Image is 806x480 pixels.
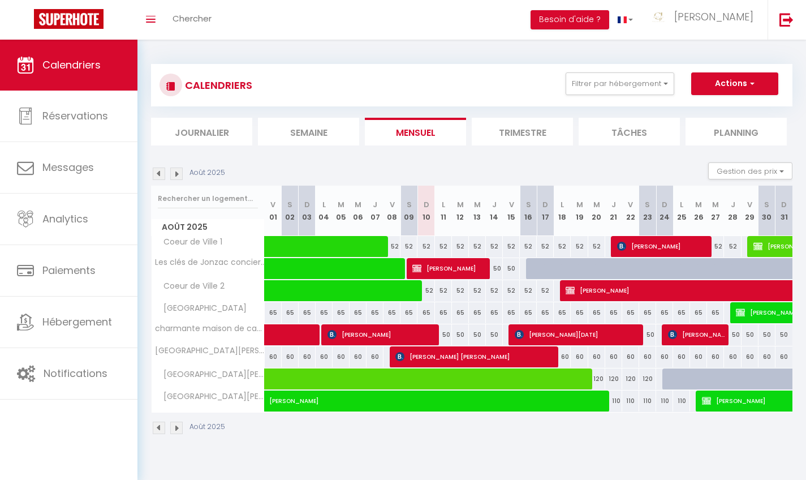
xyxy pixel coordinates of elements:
[691,72,778,95] button: Actions
[322,199,326,210] abbr: L
[579,118,680,145] li: Tâches
[611,199,616,210] abbr: J
[417,302,434,323] div: 65
[758,186,775,236] th: 30
[282,346,299,367] div: 60
[42,109,108,123] span: Réservations
[486,324,503,345] div: 50
[299,346,316,367] div: 60
[452,302,469,323] div: 65
[650,12,667,23] img: ...
[503,258,520,279] div: 50
[469,186,486,236] th: 13
[153,368,266,381] span: [GEOGRAPHIC_DATA][PERSON_NAME] Champlain
[367,346,383,367] div: 60
[758,324,775,345] div: 50
[435,186,452,236] th: 11
[452,324,469,345] div: 50
[435,324,452,345] div: 50
[486,186,503,236] th: 14
[639,324,656,345] div: 50
[588,236,605,257] div: 52
[503,302,520,323] div: 65
[42,263,96,277] span: Paiements
[452,186,469,236] th: 12
[42,315,112,329] span: Hébergement
[492,199,497,210] abbr: J
[537,186,554,236] th: 17
[316,186,333,236] th: 04
[153,236,225,248] span: Coeur de Ville 1
[605,346,622,367] div: 60
[412,258,486,279] span: [PERSON_NAME]
[189,422,225,432] p: Août 2025
[576,199,583,210] abbr: M
[537,302,554,323] div: 65
[400,302,417,323] div: 65
[520,302,537,323] div: 65
[712,199,719,210] abbr: M
[367,186,383,236] th: 07
[668,324,725,345] span: [PERSON_NAME]
[417,186,434,236] th: 10
[775,346,792,367] div: 60
[189,168,225,178] p: Août 2025
[554,302,571,323] div: 65
[486,302,503,323] div: 65
[265,346,282,367] div: 60
[571,346,588,367] div: 60
[152,219,264,235] span: Août 2025
[42,58,101,72] span: Calendriers
[639,302,656,323] div: 65
[724,346,741,367] div: 60
[373,199,377,210] abbr: J
[469,302,486,323] div: 65
[724,186,741,236] th: 28
[707,346,724,367] div: 60
[457,199,464,210] abbr: M
[747,199,752,210] abbr: V
[656,186,673,236] th: 24
[686,118,787,145] li: Planning
[673,346,690,367] div: 60
[158,188,258,209] input: Rechercher un logement...
[282,186,299,236] th: 02
[316,346,333,367] div: 60
[383,302,400,323] div: 65
[469,324,486,345] div: 50
[571,302,588,323] div: 65
[724,324,741,345] div: 50
[153,302,249,315] span: [GEOGRAPHIC_DATA]
[400,186,417,236] th: 09
[605,302,622,323] div: 65
[474,199,481,210] abbr: M
[695,199,702,210] abbr: M
[742,324,758,345] div: 50
[265,186,282,236] th: 01
[680,199,683,210] abbr: L
[182,72,252,98] h3: CALENDRIERS
[503,280,520,301] div: 52
[424,199,429,210] abbr: D
[779,12,794,27] img: logout
[639,346,656,367] div: 60
[639,186,656,236] th: 23
[270,199,275,210] abbr: V
[656,346,673,367] div: 60
[258,118,359,145] li: Semaine
[690,346,707,367] div: 60
[588,346,605,367] div: 60
[44,366,107,380] span: Notifications
[588,186,605,236] th: 20
[383,186,400,236] th: 08
[503,186,520,236] th: 15
[617,235,708,257] span: [PERSON_NAME]
[673,186,690,236] th: 25
[566,72,674,95] button: Filtrer par hébergement
[503,236,520,257] div: 52
[299,186,316,236] th: 03
[442,199,445,210] abbr: L
[435,302,452,323] div: 65
[622,186,639,236] th: 22
[520,236,537,257] div: 52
